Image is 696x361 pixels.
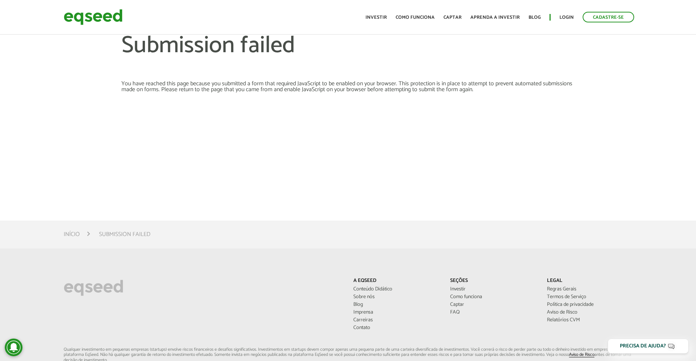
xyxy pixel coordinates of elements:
a: Termos de Serviço [547,294,633,300]
p: Seções [450,278,536,284]
a: Login [559,15,574,20]
a: Aviso de Risco [547,310,633,315]
a: Como funciona [450,294,536,300]
h1: Submission failed [121,33,575,81]
a: Contato [353,325,439,330]
a: Cadastre-se [583,12,634,22]
a: Investir [365,15,387,20]
a: Regras Gerais [547,287,633,292]
p: Legal [547,278,633,284]
img: EqSeed [64,7,123,27]
a: FAQ [450,310,536,315]
a: Relatórios CVM [547,318,633,323]
div: You have reached this page because you submitted a form that required JavaScript to be enabled on... [121,81,575,93]
a: Blog [529,15,541,20]
a: Imprensa [353,310,439,315]
a: Início [64,232,80,237]
a: Política de privacidade [547,302,633,307]
a: Aviso de Risco [569,353,594,357]
p: A EqSeed [353,278,439,284]
img: EqSeed Logo [64,278,123,298]
li: Submission failed [99,229,151,239]
a: Captar [450,302,536,307]
a: Investir [450,287,536,292]
a: Como funciona [396,15,435,20]
a: Sobre nós [353,294,439,300]
a: Carreiras [353,318,439,323]
a: Captar [444,15,462,20]
a: Conteúdo Didático [353,287,439,292]
a: Blog [353,302,439,307]
a: Aprenda a investir [470,15,520,20]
